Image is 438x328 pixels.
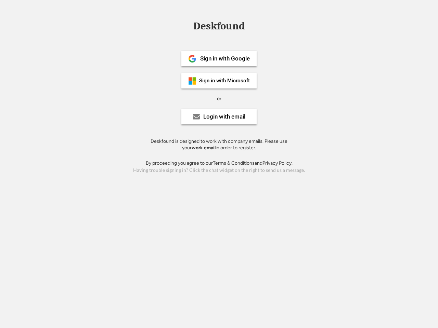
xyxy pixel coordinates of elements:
img: 1024px-Google__G__Logo.svg.png [188,55,196,63]
div: By proceeding you agree to our and [146,160,293,167]
img: ms-symbollockup_mssymbol_19.png [188,77,196,85]
div: Sign in with Google [200,56,250,61]
div: Deskfound [190,21,248,31]
strong: work email [192,145,216,151]
div: Sign in with Microsoft [199,78,250,83]
div: Login with email [203,114,245,120]
a: Terms & Conditions [213,160,255,166]
div: or [217,95,221,102]
div: Deskfound is designed to work with company emails. Please use your in order to register. [142,138,296,151]
a: Privacy Policy. [262,160,293,166]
